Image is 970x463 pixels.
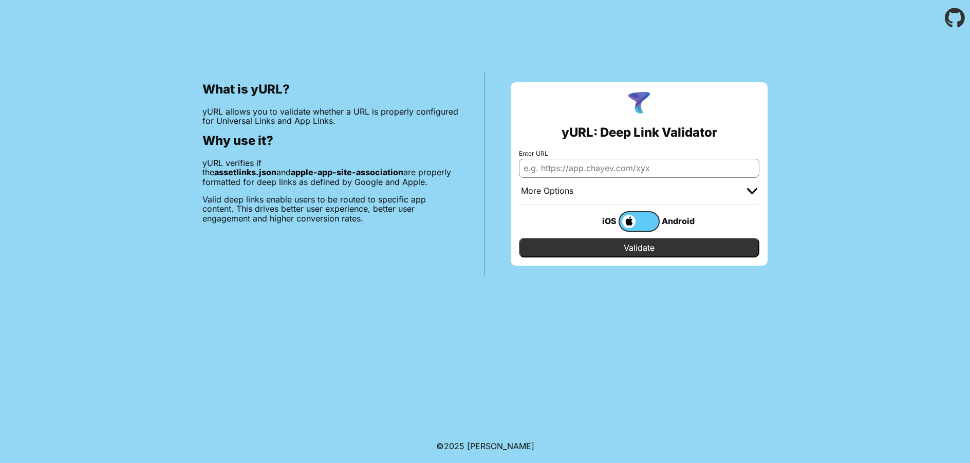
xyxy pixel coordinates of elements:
[747,188,757,194] img: chevron
[519,159,759,177] input: e.g. https://app.chayev.com/xyx
[291,167,403,177] b: apple-app-site-association
[436,429,534,463] footer: ©
[626,90,652,117] img: yURL Logo
[202,107,459,126] p: yURL allows you to validate whether a URL is properly configured for Universal Links and App Links.
[521,186,573,196] div: More Options
[202,158,459,187] p: yURL verifies if the and are properly formatted for deep links as defined by Google and Apple.
[202,195,459,223] p: Valid deep links enable users to be routed to specific app content. This drives better user exper...
[519,150,759,157] label: Enter URL
[577,214,619,228] div: iOS
[562,125,717,140] h2: yURL: Deep Link Validator
[467,441,534,451] a: Michael Ibragimchayev's Personal Site
[214,167,276,177] b: assetlinks.json
[519,238,759,257] input: Validate
[660,214,701,228] div: Android
[444,441,464,451] span: 2025
[202,82,459,97] h2: What is yURL?
[202,134,459,148] h2: Why use it?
